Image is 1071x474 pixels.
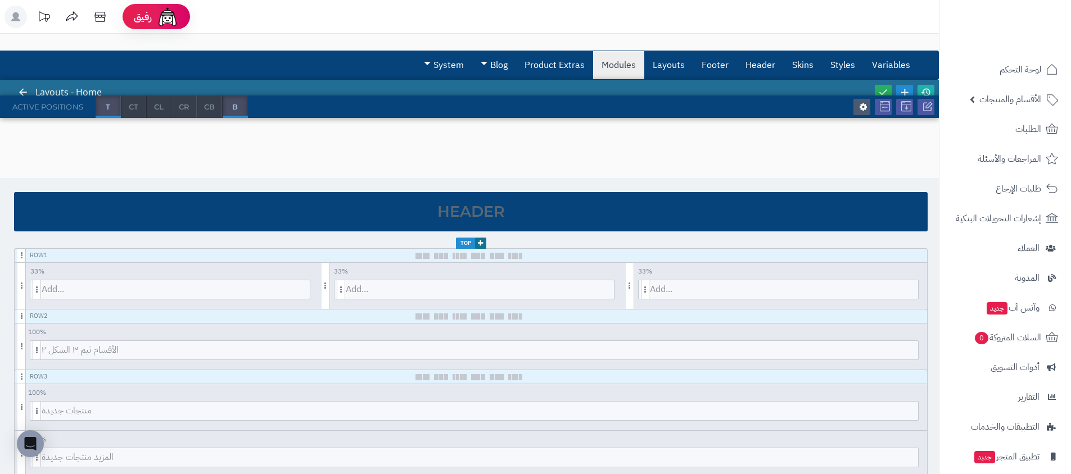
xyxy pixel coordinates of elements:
span: Add... [346,280,614,299]
span: التقارير [1018,389,1040,405]
span: طلبات الإرجاع [996,181,1041,197]
span: 33 % [26,265,48,278]
a: التقارير [946,384,1064,411]
span: 0 [975,332,988,344]
a: Skins [784,51,822,79]
a: المراجعات والأسئلة [946,145,1064,172]
div: Layouts - Home [20,80,113,105]
a: Modules [593,51,644,79]
span: B [223,95,247,118]
span: وآتس آب [986,300,1040,316]
span: T [96,95,120,118]
span: CB [197,95,222,118]
a: طلبات الإرجاع [946,175,1064,202]
span: الطلبات [1015,121,1041,137]
span: Top [456,238,486,249]
span: الأقسام ثيم ٣ الشكل ٢ [42,341,918,359]
span: لوحة التحكم [1000,62,1041,78]
a: Blog [472,51,516,79]
span: جديد [974,451,995,463]
a: الطلبات [946,116,1064,143]
span: 100 % [26,386,48,399]
a: Variables [864,51,919,79]
a: المدونة [946,265,1064,291]
a: إشعارات التحويلات البنكية [946,205,1064,232]
span: Add... [42,280,310,299]
a: Layouts [644,51,693,79]
img: ai-face.png [156,6,179,28]
a: System [415,51,472,79]
span: المزيد منتجات جديدة [42,448,918,467]
div: Row 3 [30,372,48,381]
a: Product Extras [516,51,593,79]
div: Row 1 [30,251,48,260]
a: Header [737,51,784,79]
span: 33 % [330,265,353,278]
span: السلات المتروكة [974,330,1041,345]
span: أدوات التسويق [991,359,1040,375]
span: 33 % [634,265,657,278]
a: أدوات التسويق [946,354,1064,381]
a: Footer [693,51,737,79]
span: إشعارات التحويلات البنكية [956,211,1041,226]
span: CL [147,95,171,118]
span: تطبيق المتجر [973,449,1040,464]
span: المدونة [1015,270,1040,286]
span: المراجعات والأسئلة [978,151,1041,167]
span: 100 % [26,326,48,339]
span: الأقسام والمنتجات [979,92,1041,107]
a: تطبيق المتجرجديد [946,443,1064,470]
span: Add... [650,280,918,299]
a: تحديثات المنصة [30,6,58,31]
span: جديد [987,302,1007,315]
span: منتجات جديدة [42,402,918,420]
a: Styles [822,51,864,79]
span: العملاء [1018,240,1040,256]
span: رفيق [134,10,152,24]
a: وآتس آبجديد [946,294,1064,321]
div: Open Intercom Messenger [17,430,44,457]
img: logo-2.png [995,30,1060,53]
span: التطبيقات والخدمات [971,419,1040,435]
div: Row 2 [30,312,48,321]
a: لوحة التحكم [946,56,1064,83]
a: التطبيقات والخدمات [946,413,1064,440]
span: CT [121,95,146,118]
a: السلات المتروكة0 [946,324,1064,351]
span: CR [172,95,196,118]
a: العملاء [946,235,1064,262]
